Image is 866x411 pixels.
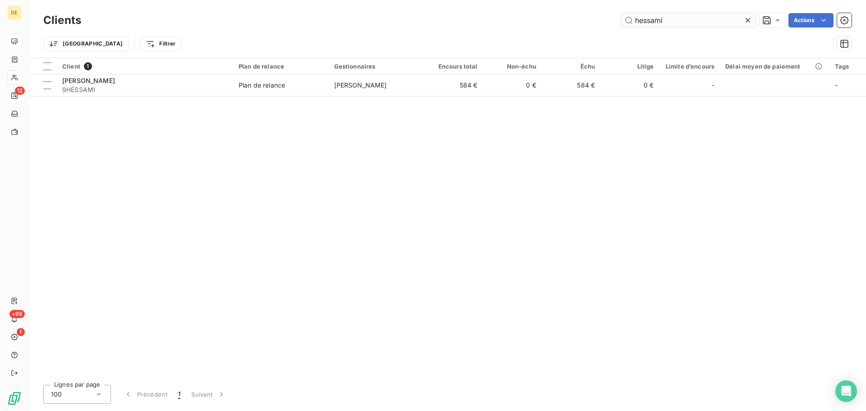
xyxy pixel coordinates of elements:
span: 1 [17,328,25,336]
div: Litige [606,63,654,70]
div: Gestionnaires [334,63,419,70]
h3: Clients [43,12,81,28]
span: +99 [9,310,25,318]
div: Plan de relance [239,81,285,90]
span: - [712,81,714,90]
button: Filtrer [140,37,181,51]
button: Suivant [186,385,231,404]
button: 1 [173,385,186,404]
img: Logo LeanPay [7,391,22,406]
div: Limite d’encours [664,63,714,70]
span: [PERSON_NAME] [334,81,387,89]
div: Plan de relance [239,63,323,70]
div: Échu [547,63,595,70]
td: 584 € [542,74,600,96]
span: 12 [15,87,25,95]
span: - [835,81,838,89]
td: 0 € [600,74,659,96]
div: Open Intercom Messenger [835,380,857,402]
span: [PERSON_NAME] [62,77,115,84]
div: Encours total [429,63,477,70]
span: 100 [51,390,62,399]
td: 0 € [483,74,542,96]
button: [GEOGRAPHIC_DATA] [43,37,129,51]
button: Actions [788,13,834,28]
span: 9HESSAMI [62,85,228,94]
span: 1 [178,390,180,399]
div: Tags [835,63,861,70]
input: Rechercher [621,13,756,28]
button: Précédent [118,385,173,404]
span: 1 [84,62,92,70]
span: Client [62,63,80,70]
td: 584 € [424,74,483,96]
div: Non-échu [488,63,536,70]
div: Délai moyen de paiement [725,63,824,70]
div: DE [7,5,22,20]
